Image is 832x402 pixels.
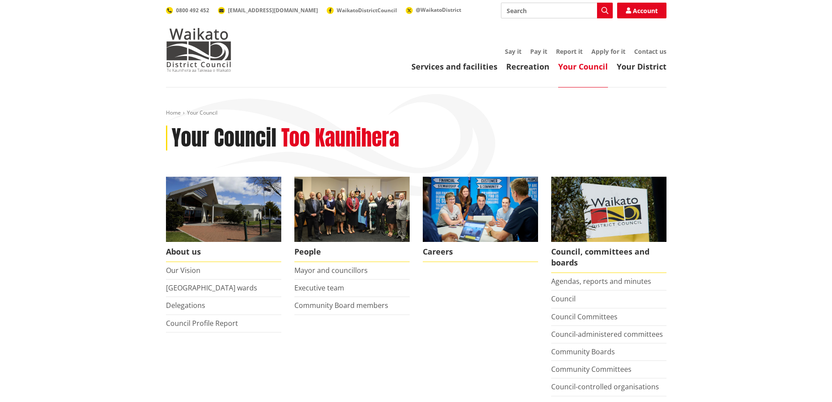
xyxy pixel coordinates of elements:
a: Council-administered committees [551,329,663,339]
a: Council Committees [551,312,618,322]
a: 2022 Council People [294,177,410,262]
a: [EMAIL_ADDRESS][DOMAIN_NAME] [218,7,318,14]
img: WDC Building 0015 [166,177,281,242]
a: Executive team [294,283,344,293]
a: Your District [617,61,666,72]
a: Community Boards [551,347,615,357]
a: WDC Building 0015 About us [166,177,281,262]
a: Report it [556,47,583,56]
a: Mayor and councillors [294,266,368,275]
span: [EMAIL_ADDRESS][DOMAIN_NAME] [228,7,318,14]
span: WaikatoDistrictCouncil [337,7,397,14]
a: Home [166,109,181,116]
span: @WaikatoDistrict [416,6,461,14]
a: @WaikatoDistrict [406,6,461,14]
a: Your Council [558,61,608,72]
a: Apply for it [591,47,625,56]
span: Careers [423,242,538,262]
a: [GEOGRAPHIC_DATA] wards [166,283,257,293]
a: Contact us [634,47,666,56]
a: Say it [505,47,521,56]
span: 0800 492 452 [176,7,209,14]
a: Delegations [166,301,205,310]
span: Your Council [187,109,217,116]
span: About us [166,242,281,262]
h1: Your Council [172,126,276,151]
a: Our Vision [166,266,200,275]
span: People [294,242,410,262]
a: Council [551,294,576,304]
a: Community Board members [294,301,388,310]
a: Account [617,3,666,18]
a: Council Profile Report [166,318,238,328]
a: Waikato-District-Council-sign Council, committees and boards [551,177,666,273]
a: 0800 492 452 [166,7,209,14]
a: WaikatoDistrictCouncil [327,7,397,14]
span: Council, committees and boards [551,242,666,273]
a: Council-controlled organisations [551,382,659,392]
input: Search input [501,3,613,18]
a: Services and facilities [411,61,497,72]
img: Waikato-District-Council-sign [551,177,666,242]
a: Community Committees [551,364,632,374]
a: Careers [423,177,538,262]
img: Office staff in meeting - Career page [423,177,538,242]
nav: breadcrumb [166,109,666,117]
a: Agendas, reports and minutes [551,276,651,286]
h2: Too Kaunihera [281,126,399,151]
a: Pay it [530,47,547,56]
a: Recreation [506,61,549,72]
img: Waikato District Council - Te Kaunihera aa Takiwaa o Waikato [166,28,231,72]
img: 2022 Council [294,177,410,242]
